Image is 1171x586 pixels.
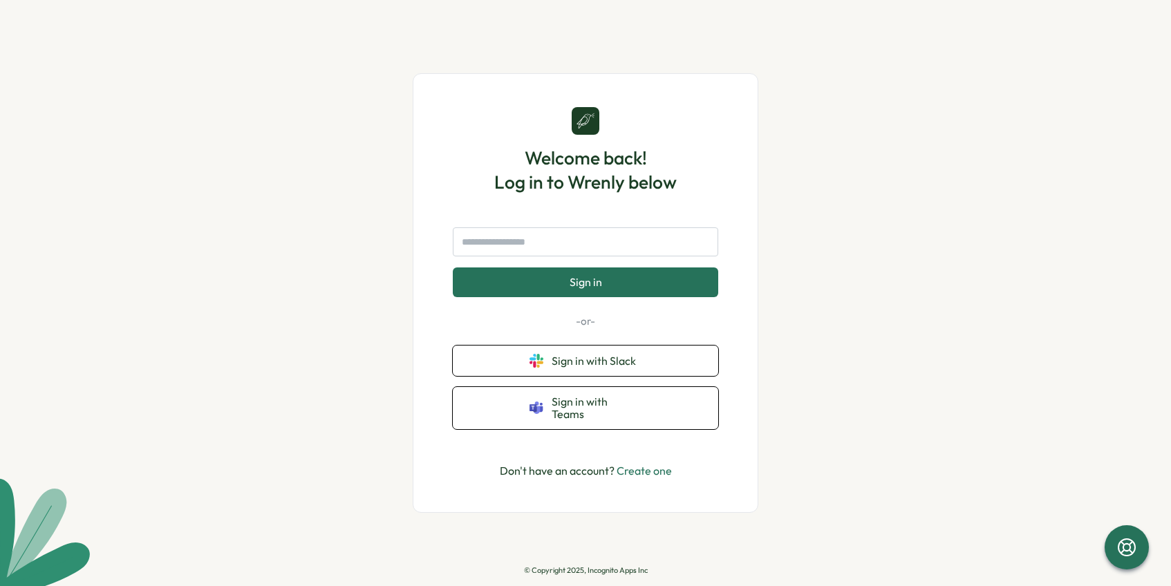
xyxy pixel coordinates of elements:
[570,276,602,288] span: Sign in
[453,387,718,429] button: Sign in with Teams
[524,566,648,575] p: © Copyright 2025, Incognito Apps Inc
[500,462,672,480] p: Don't have an account?
[453,314,718,329] p: -or-
[617,464,672,478] a: Create one
[552,355,641,367] span: Sign in with Slack
[552,395,641,421] span: Sign in with Teams
[453,346,718,376] button: Sign in with Slack
[453,267,718,296] button: Sign in
[494,146,677,194] h1: Welcome back! Log in to Wrenly below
